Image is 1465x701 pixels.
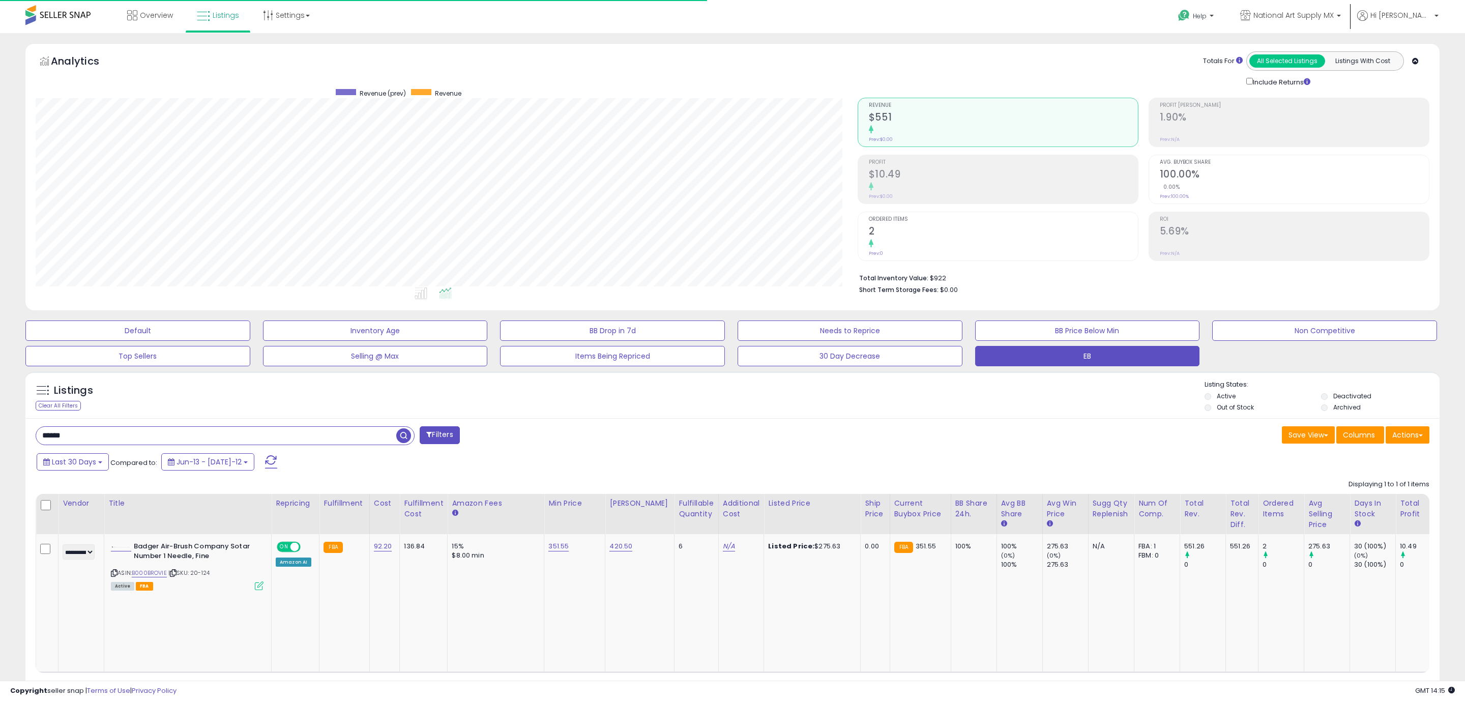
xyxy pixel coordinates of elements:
small: Prev: 0 [869,250,883,256]
button: Top Sellers [25,346,250,366]
button: Actions [1386,426,1429,444]
button: Save View [1282,426,1335,444]
a: Terms of Use [87,686,130,695]
span: 2025-08-12 14:15 GMT [1415,686,1455,695]
div: Clear All Filters [36,401,81,411]
div: 0 [1184,560,1225,569]
button: Listings With Cost [1325,54,1400,68]
div: 30 (100%) [1354,560,1395,569]
div: 275.63 [1047,560,1088,569]
button: Filters [420,426,459,444]
a: 420.50 [609,541,632,551]
div: Fulfillment [324,498,365,509]
div: Total Rev. Diff. [1230,498,1254,530]
div: 6 [679,542,710,551]
span: Jun-13 - [DATE]-12 [177,457,242,467]
a: Privacy Policy [132,686,177,695]
h2: 2 [869,225,1138,239]
h5: Listings [54,384,93,398]
span: Listings [213,10,239,20]
div: 551.26 [1230,542,1250,551]
div: Fulfillable Quantity [679,498,714,519]
div: FBM: 0 [1138,551,1172,560]
div: Sugg Qty Replenish [1093,498,1130,519]
a: Help [1170,2,1224,33]
label: Archived [1333,403,1361,412]
button: BB Price Below Min [975,320,1200,341]
small: Prev: 100.00% [1160,193,1189,199]
span: Avg. Buybox Share [1160,160,1429,165]
h2: $10.49 [869,168,1138,182]
label: Active [1217,392,1236,400]
div: Additional Cost [723,498,760,519]
div: Displaying 1 to 1 of 1 items [1349,480,1429,489]
div: FBA: 1 [1138,542,1172,551]
div: Total Profit [1400,498,1437,519]
div: Totals For [1203,56,1243,66]
div: 136.84 [404,542,439,551]
small: 0.00% [1160,183,1180,191]
h5: Analytics [51,54,119,71]
div: Include Returns [1239,76,1323,87]
div: Repricing [276,498,315,509]
span: $0.00 [940,285,958,295]
small: Avg Win Price. [1047,519,1053,529]
span: Profit [869,160,1138,165]
button: All Selected Listings [1249,54,1325,68]
div: 551.26 [1184,542,1225,551]
div: 0.00 [865,542,882,551]
th: Please note that this number is a calculation based on your required days of coverage and your ve... [1088,494,1134,534]
div: Avg Selling Price [1308,498,1345,530]
div: Avg Win Price [1047,498,1084,519]
div: 100% [955,542,989,551]
div: Amazon AI [276,558,311,567]
small: Days In Stock. [1354,519,1360,529]
div: 100% [1001,560,1042,569]
div: $8.00 min [452,551,536,560]
strong: Copyright [10,686,47,695]
span: 351.55 [916,541,936,551]
span: ROI [1160,217,1429,222]
div: 275.63 [1308,542,1350,551]
div: 275.63 [1047,542,1088,551]
div: Listed Price [768,498,856,509]
div: 0 [1308,560,1350,569]
span: Profit [PERSON_NAME] [1160,103,1429,108]
li: $922 [859,271,1422,283]
span: Revenue [869,103,1138,108]
button: BB Drop in 7d [500,320,725,341]
label: Deactivated [1333,392,1371,400]
button: Items Being Repriced [500,346,725,366]
small: FBA [324,542,342,553]
small: Avg BB Share. [1001,519,1007,529]
div: N/A [1093,542,1127,551]
small: (0%) [1001,551,1015,560]
span: Columns [1343,430,1375,440]
h2: 1.90% [1160,111,1429,125]
div: Num of Comp. [1138,498,1176,519]
small: Amazon Fees. [452,509,458,518]
a: Hi [PERSON_NAME] [1357,10,1439,33]
div: Total Rev. [1184,498,1221,519]
small: FBA [894,542,913,553]
b: Listed Price: [768,541,814,551]
span: Last 30 Days [52,457,96,467]
span: OFF [299,543,315,551]
small: Prev: N/A [1160,250,1180,256]
small: Prev: $0.00 [869,136,893,142]
div: 15% [452,542,536,551]
th: CSV column name: cust_attr_2_Vendor [58,494,104,534]
small: Prev: $0.00 [869,193,893,199]
p: Listing States: [1205,380,1440,390]
div: [PERSON_NAME] [609,498,670,509]
h2: 5.69% [1160,225,1429,239]
button: Jun-13 - [DATE]-12 [161,453,254,471]
div: seller snap | | [10,686,177,696]
span: Ordered Items [869,217,1138,222]
button: Default [25,320,250,341]
button: Inventory Age [263,320,488,341]
span: Overview [140,10,173,20]
div: 30 (100%) [1354,542,1395,551]
label: Out of Stock [1217,403,1254,412]
div: BB Share 24h. [955,498,992,519]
